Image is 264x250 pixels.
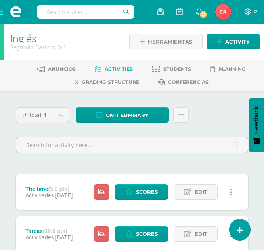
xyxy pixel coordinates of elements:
[136,227,158,241] span: Scores
[210,63,246,76] a: Planning
[22,108,48,123] span: Unidad 4
[168,79,209,85] span: Conferencias
[16,108,69,123] a: Unidad 4
[158,76,209,89] a: Conferencias
[152,63,191,76] a: Students
[106,108,149,123] span: Unit summary
[148,34,192,49] span: Herramientas
[115,184,168,200] a: Scores
[163,66,191,72] span: Students
[136,185,158,199] span: Scores
[48,66,76,72] span: Anuncios
[95,63,133,76] a: Activities
[253,106,260,134] span: Feedback
[105,66,133,72] span: Activities
[199,10,208,19] span: 21
[25,234,54,241] span: Actividades
[37,5,134,19] input: Search a user…
[76,107,169,123] a: Unit summary
[225,34,250,49] span: Activity
[207,34,260,49] a: Activity
[55,192,73,199] span: [DATE]
[43,228,67,234] strong: (10.0 pts)
[10,44,119,51] div: Segundo Básicos 'A'
[75,76,139,89] a: Grading structure
[115,226,168,242] a: Scores
[37,63,76,76] a: Anuncios
[129,34,203,49] a: Herramientas
[10,31,36,45] a: Inglés
[25,228,73,234] div: Tareas
[48,186,69,192] strong: (5.0 pts)
[195,227,207,241] span: Edit
[195,185,207,199] span: Edit
[218,66,246,72] span: Planning
[10,32,119,44] h1: Inglés
[16,137,248,153] input: Search for activity here…
[82,79,139,85] span: Grading structure
[249,98,264,152] button: Feedback - Mostrar encuesta
[25,186,73,192] div: The time
[215,4,231,20] img: f8186fed0c0c84992d984fa03c19f965.png
[55,234,73,241] span: [DATE]
[25,192,54,199] span: Actividades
